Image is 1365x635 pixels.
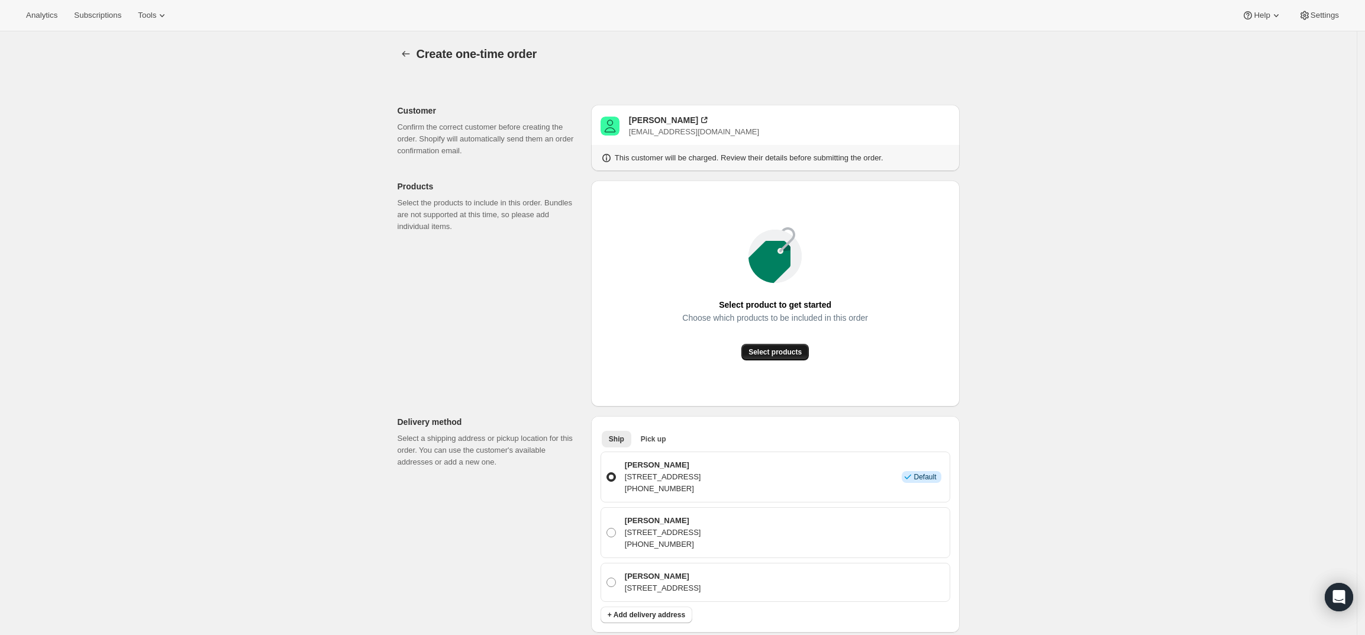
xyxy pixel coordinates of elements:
p: [PERSON_NAME] [625,459,701,471]
span: [EMAIL_ADDRESS][DOMAIN_NAME] [629,127,759,136]
span: Settings [1311,11,1339,20]
p: Delivery method [398,416,582,428]
p: [PERSON_NAME] [625,570,701,582]
span: Help [1254,11,1270,20]
p: Select a shipping address or pickup location for this order. You can use the customer's available... [398,433,582,468]
span: Analytics [26,11,57,20]
button: Subscriptions [67,7,128,24]
span: Pick up [641,434,666,444]
button: Settings [1292,7,1346,24]
span: Default [914,472,936,482]
span: Ship [609,434,624,444]
p: [STREET_ADDRESS] [625,527,701,539]
button: Select products [741,344,809,360]
button: Tools [131,7,175,24]
span: Subscriptions [74,11,121,20]
span: + Add delivery address [608,610,685,620]
p: [PHONE_NUMBER] [625,539,701,550]
div: [PERSON_NAME] [629,114,698,126]
div: Open Intercom Messenger [1325,583,1353,611]
span: Select product to get started [719,296,831,313]
span: Choose which products to be included in this order [682,310,868,326]
p: [STREET_ADDRESS] [625,471,701,483]
p: [STREET_ADDRESS] [625,582,701,594]
p: This customer will be charged. Review their details before submitting the order. [615,152,883,164]
p: Customer [398,105,582,117]
span: Create one-time order [417,47,537,60]
button: Analytics [19,7,64,24]
button: + Add delivery address [601,607,692,623]
button: Help [1235,7,1289,24]
p: Select the products to include in this order. Bundles are not supported at this time, so please a... [398,197,582,233]
span: jim white [601,117,619,136]
p: [PERSON_NAME] [625,515,701,527]
span: Select products [748,347,802,357]
p: Products [398,180,582,192]
p: Confirm the correct customer before creating the order. Shopify will automatically send them an o... [398,121,582,157]
p: [PHONE_NUMBER] [625,483,701,495]
span: Tools [138,11,156,20]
